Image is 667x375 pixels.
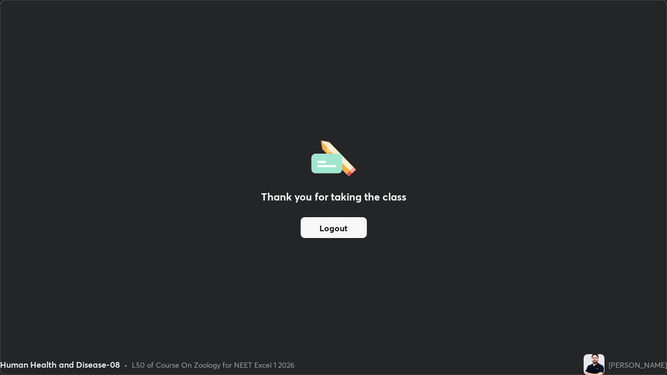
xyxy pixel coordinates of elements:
[261,189,406,205] h2: Thank you for taking the class
[124,359,128,370] div: •
[584,354,604,375] img: e939dec78aec4a798ee8b8f1da9afb5d.jpg
[609,359,667,370] div: [PERSON_NAME]
[132,359,294,370] div: L50 of Course On Zoology for NEET Excel 1 2026
[311,137,356,177] img: offlineFeedback.1438e8b3.svg
[301,217,367,238] button: Logout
